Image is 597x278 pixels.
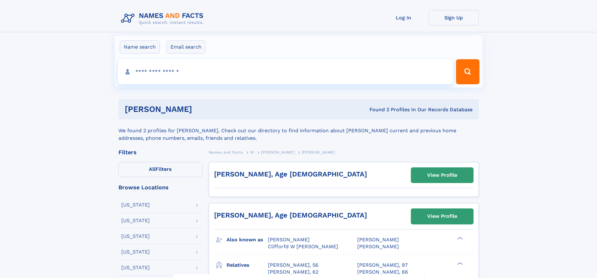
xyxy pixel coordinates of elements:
a: [PERSON_NAME], 66 [357,269,408,275]
a: Sign Up [429,10,479,25]
div: [US_STATE] [121,218,150,223]
span: Clifforfd W [PERSON_NAME] [268,244,338,249]
div: [US_STATE] [121,249,150,254]
a: [PERSON_NAME], Age [DEMOGRAPHIC_DATA] [214,211,367,219]
a: [PERSON_NAME], 62 [268,269,318,275]
div: Found 2 Profiles In Our Records Database [281,106,473,113]
span: [PERSON_NAME] [261,150,295,155]
span: [PERSON_NAME] [268,237,310,243]
div: [US_STATE] [121,265,150,270]
span: [PERSON_NAME] [302,150,335,155]
h3: Relatives [227,260,268,270]
h1: [PERSON_NAME] [125,105,281,113]
div: [US_STATE] [121,202,150,207]
div: View Profile [427,168,457,182]
a: W [250,148,254,156]
div: [US_STATE] [121,234,150,239]
input: search input [118,59,453,84]
a: Log In [379,10,429,25]
button: Search Button [456,59,479,84]
label: Email search [166,40,206,54]
a: View Profile [411,209,473,224]
span: W [250,150,254,155]
label: Name search [120,40,160,54]
div: Browse Locations [118,185,202,190]
div: ❯ [456,236,463,240]
a: [PERSON_NAME], 56 [268,262,318,269]
label: Filters [118,162,202,177]
a: [PERSON_NAME], 97 [357,262,408,269]
div: View Profile [427,209,457,223]
span: [PERSON_NAME] [357,237,399,243]
span: All [149,166,155,172]
div: We found 2 profiles for [PERSON_NAME]. Check out our directory to find information about [PERSON_... [118,119,479,142]
span: [PERSON_NAME] [357,244,399,249]
img: Logo Names and Facts [118,10,209,27]
a: View Profile [411,168,473,183]
h3: Also known as [227,234,268,245]
div: ❯ [456,261,463,265]
div: Filters [118,149,202,155]
a: Names and Facts [209,148,243,156]
a: [PERSON_NAME], Age [DEMOGRAPHIC_DATA] [214,170,367,178]
a: [PERSON_NAME] [261,148,295,156]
